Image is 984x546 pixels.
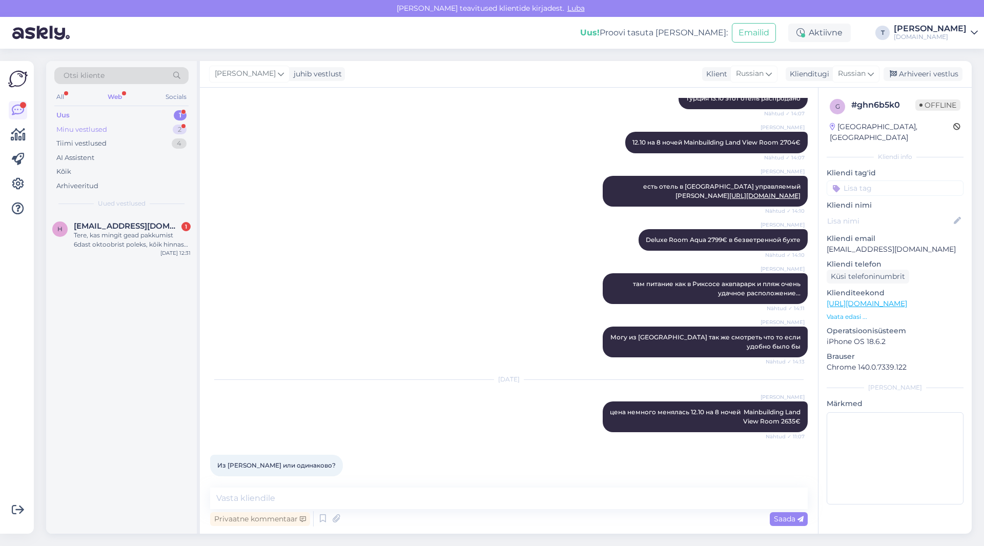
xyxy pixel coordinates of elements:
p: Operatsioonisüsteem [827,326,963,336]
a: [PERSON_NAME][DOMAIN_NAME] [894,25,978,41]
div: Arhiveeritud [56,181,98,191]
div: Privaatne kommentaar [210,512,310,526]
span: Offline [915,99,960,111]
div: Tere, kas mingit gead pakkumist 6dast oktoobrist poleks, kõik hinnas türgi või [GEOGRAPHIC_DATA].... [74,231,191,249]
p: Chrome 140.0.7339.122 [827,362,963,373]
span: цена немного менялась 12.10 на 8 ночей Mainbuilding Land View Room 2635€ [610,408,802,425]
b: Uus! [580,28,600,37]
div: [DATE] 12:31 [160,249,191,257]
span: Nähtud ✓ 14:07 [764,110,805,117]
div: AI Assistent [56,153,94,163]
span: hannapahn@gmail.com [74,221,180,231]
span: там питание как в Риксосе аквпарарк и пляж очень удачное расположение... [633,280,802,297]
span: Nähtud ✓ 11:07 [766,433,805,440]
div: [PERSON_NAME] [827,383,963,392]
div: juhib vestlust [290,69,342,79]
input: Lisa nimi [827,215,952,227]
span: Luba [564,4,588,13]
div: Proovi tasuta [PERSON_NAME]: [580,27,728,39]
span: Deluxe Room Aqua 2799€ в безветренной бухте [646,236,801,244]
span: 12.10 на 8 ночей Mainbuilding Land View Room 2704€ [632,138,801,146]
span: 11:59 [213,477,252,484]
p: Kliendi tag'id [827,168,963,178]
span: [PERSON_NAME] [761,124,805,131]
div: 1 [174,110,187,120]
div: Kliendi info [827,152,963,161]
span: Saada [774,514,804,523]
div: [PERSON_NAME] [894,25,967,33]
p: Brauser [827,351,963,362]
span: Nähtud ✓ 14:10 [765,251,805,259]
span: Russian [838,68,866,79]
span: Могу из [GEOGRAPHIC_DATA] так же смотреть что то если удобно было бы [610,333,802,350]
span: Nähtud ✓ 14:07 [764,154,805,161]
div: # ghn6b5k0 [851,99,915,111]
div: Minu vestlused [56,125,107,135]
span: Турция 13.10 этот отель распродано [686,94,801,102]
p: Kliendi nimi [827,200,963,211]
input: Lisa tag [827,180,963,196]
div: 1 [181,222,191,231]
span: Russian [736,68,764,79]
div: 4 [172,138,187,149]
span: Nähtud ✓ 14:13 [766,358,805,366]
p: Kliendi telefon [827,259,963,270]
span: [PERSON_NAME] [761,221,805,229]
div: [DATE] [210,375,808,384]
div: 2 [173,125,187,135]
div: All [54,90,66,104]
div: Web [106,90,124,104]
p: Kliendi email [827,233,963,244]
span: [PERSON_NAME] [761,265,805,273]
span: Uued vestlused [98,199,146,208]
span: Из [PERSON_NAME] или одинаково? [217,461,336,469]
div: Klient [702,69,727,79]
div: Küsi telefoninumbrit [827,270,909,284]
p: Märkmed [827,398,963,409]
a: [URL][DOMAIN_NAME] [729,192,801,199]
span: [PERSON_NAME] [761,393,805,401]
a: [URL][DOMAIN_NAME] [827,299,907,308]
div: Klienditugi [786,69,829,79]
div: Socials [163,90,189,104]
div: Uus [56,110,70,120]
div: Arhiveeri vestlus [884,67,962,81]
p: Klienditeekond [827,288,963,298]
span: h [57,225,63,233]
p: Vaata edasi ... [827,312,963,321]
span: [PERSON_NAME] [761,318,805,326]
div: Kõik [56,167,71,177]
span: Nähtud ✓ 14:10 [765,207,805,215]
div: Aktiivne [788,24,851,42]
div: [DOMAIN_NAME] [894,33,967,41]
img: Askly Logo [8,69,28,89]
p: [EMAIL_ADDRESS][DOMAIN_NAME] [827,244,963,255]
div: T [875,26,890,40]
span: g [835,103,840,110]
div: [GEOGRAPHIC_DATA], [GEOGRAPHIC_DATA] [830,122,953,143]
span: [PERSON_NAME] [761,168,805,175]
p: iPhone OS 18.6.2 [827,336,963,347]
span: есть отель в [GEOGRAPHIC_DATA] управляемый [PERSON_NAME] [643,183,802,199]
span: [PERSON_NAME] [215,68,276,79]
span: Otsi kliente [64,70,105,81]
button: Emailid [732,23,776,43]
span: Nähtud ✓ 14:11 [766,305,805,312]
div: Tiimi vestlused [56,138,107,149]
